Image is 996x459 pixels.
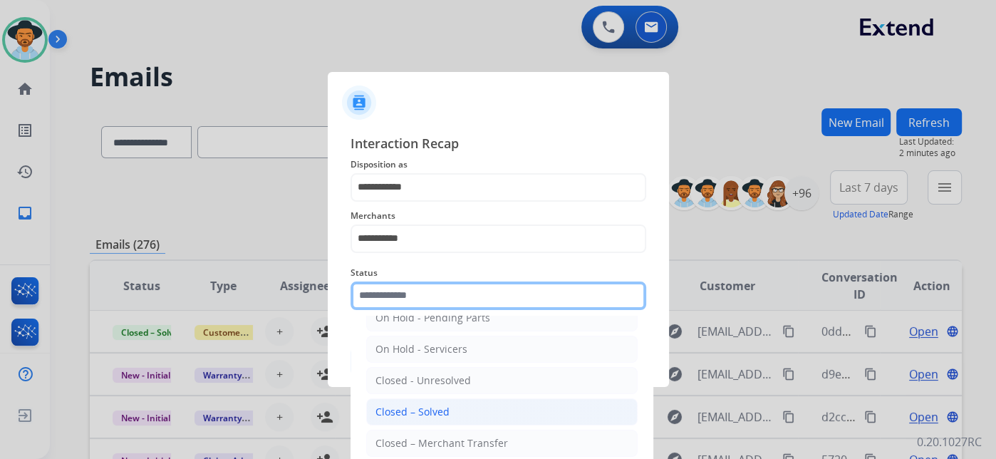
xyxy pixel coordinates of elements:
[351,133,646,156] span: Interaction Recap
[342,86,376,120] img: contactIcon
[375,311,490,325] div: On Hold - Pending Parts
[917,433,982,450] p: 0.20.1027RC
[351,264,646,282] span: Status
[375,405,450,419] div: Closed – Solved
[375,373,471,388] div: Closed - Unresolved
[375,436,508,450] div: Closed – Merchant Transfer
[351,156,646,173] span: Disposition as
[375,342,467,356] div: On Hold - Servicers
[351,207,646,225] span: Merchants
